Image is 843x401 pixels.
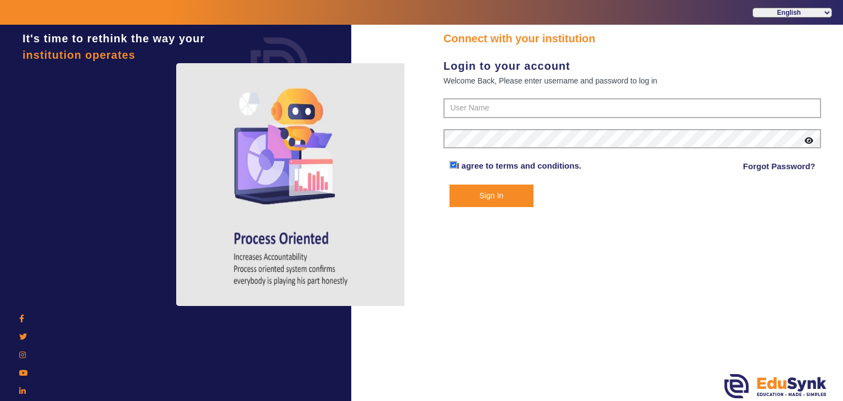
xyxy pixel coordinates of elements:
[449,185,534,207] button: Sign In
[457,161,582,170] a: I agree to terms and conditions.
[743,160,816,173] a: Forgot Password?
[724,374,827,398] img: edusynk.png
[23,32,205,44] span: It's time to rethink the way your
[443,74,821,87] div: Welcome Back, Please enter username and password to log in
[443,98,821,118] input: User Name
[238,25,321,107] img: login.png
[443,58,821,74] div: Login to your account
[23,49,136,61] span: institution operates
[443,30,821,47] div: Connect with your institution
[176,63,407,306] img: login4.png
